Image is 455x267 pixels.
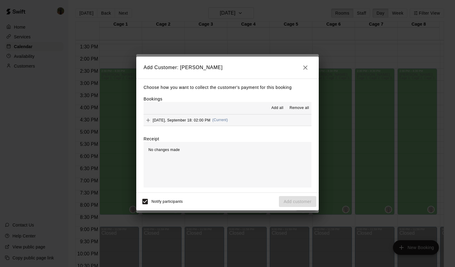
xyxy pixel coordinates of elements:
[136,57,319,79] h2: Add Customer: [PERSON_NAME]
[212,118,228,122] span: (Current)
[290,105,309,111] span: Remove all
[144,118,153,122] span: Add
[144,84,311,91] p: Choose how you want to collect the customer's payment for this booking
[151,199,183,204] span: Notify participants
[287,103,311,113] button: Remove all
[144,136,159,142] label: Receipt
[148,148,180,152] span: No changes made
[271,105,283,111] span: Add all
[153,118,210,122] span: [DATE], September 18: 02:00 PM
[144,97,162,101] label: Bookings
[144,114,311,126] button: Add[DATE], September 18: 02:00 PM(Current)
[268,103,287,113] button: Add all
